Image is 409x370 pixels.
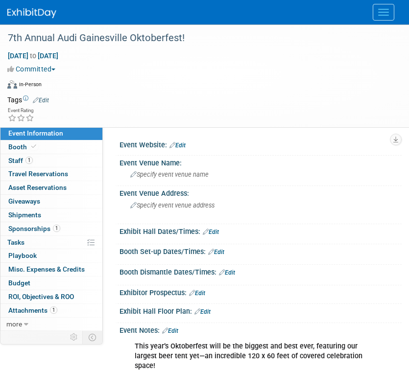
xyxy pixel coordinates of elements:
[130,202,215,209] span: Specify event venue address
[120,285,402,298] div: Exhibitor Prospectus:
[0,154,102,167] a: Staff1
[8,306,57,314] span: Attachments
[8,211,41,219] span: Shipments
[0,222,102,235] a: Sponsorships1
[8,184,67,191] span: Asset Reservations
[8,265,85,273] span: Misc. Expenses & Credits
[4,29,389,47] div: 7th Annual Audi Gainesville Oktoberfest!
[120,244,402,257] div: Booth Set-up Dates/Times:
[28,52,38,60] span: to
[31,144,36,149] i: Booth reservation complete
[208,249,224,255] a: Edit
[7,79,397,93] div: Event Format
[194,308,211,315] a: Edit
[25,157,33,164] span: 1
[120,304,402,317] div: Exhibit Hall Floor Plan:
[8,129,63,137] span: Event Information
[33,97,49,104] a: Edit
[8,293,74,301] span: ROI, Objectives & ROO
[50,306,57,314] span: 1
[162,327,178,334] a: Edit
[219,269,235,276] a: Edit
[8,197,40,205] span: Giveaways
[135,342,362,370] b: This year’s Oktoberfest will be the biggest and best ever, featuring our largest beer tent yet—an...
[0,290,102,303] a: ROI, Objectives & ROO
[6,320,22,328] span: more
[0,263,102,276] a: Misc. Expenses & Credits
[7,64,59,74] button: Committed
[120,224,402,237] div: Exhibit Hall Dates/Times:
[120,156,402,168] div: Event Venue Name:
[8,157,33,164] span: Staff
[0,167,102,181] a: Travel Reservations
[8,143,38,151] span: Booth
[120,265,402,277] div: Booth Dismantle Dates/Times:
[120,138,402,150] div: Event Website:
[373,4,394,21] button: Menu
[83,331,103,344] td: Toggle Event Tabs
[0,140,102,154] a: Booth
[8,108,34,113] div: Event Rating
[0,208,102,222] a: Shipments
[0,277,102,290] a: Budget
[7,8,56,18] img: ExhibitDay
[7,51,59,60] span: [DATE] [DATE]
[0,127,102,140] a: Event Information
[8,225,60,232] span: Sponsorships
[189,290,205,297] a: Edit
[120,186,402,198] div: Event Venue Address:
[0,236,102,249] a: Tasks
[0,181,102,194] a: Asset Reservations
[7,238,24,246] span: Tasks
[7,95,49,105] td: Tags
[8,170,68,178] span: Travel Reservations
[8,279,30,287] span: Budget
[0,304,102,317] a: Attachments1
[203,229,219,235] a: Edit
[169,142,186,149] a: Edit
[130,171,209,178] span: Specify event venue name
[120,323,402,336] div: Event Notes:
[53,225,60,232] span: 1
[66,331,83,344] td: Personalize Event Tab Strip
[7,80,17,88] img: Format-Inperson.png
[0,249,102,262] a: Playbook
[19,81,42,88] div: In-Person
[0,318,102,331] a: more
[8,252,37,259] span: Playbook
[0,195,102,208] a: Giveaways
